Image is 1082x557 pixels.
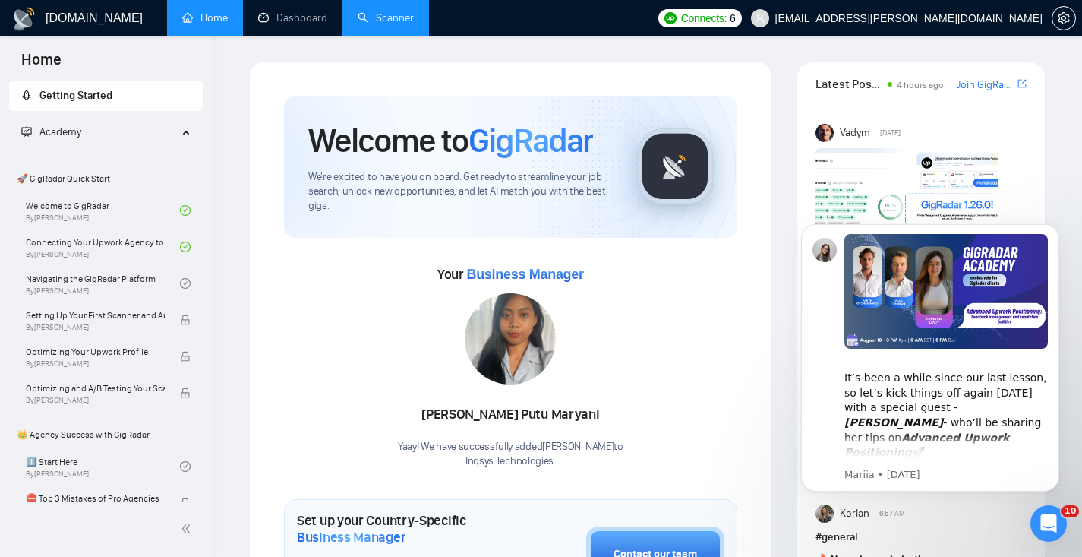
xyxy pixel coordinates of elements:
span: We're excited to have you on board. Get ready to streamline your job search, unlock new opportuni... [308,170,613,214]
img: logo [12,7,36,31]
span: Your [437,266,584,283]
h1: Welcome to [308,120,593,161]
span: Latest Posts from the GigRadar Community [815,74,884,93]
span: GigRadar [468,120,593,161]
span: Vadym [840,125,870,141]
span: By [PERSON_NAME] [26,323,165,332]
p: Inqsys Technologies . [398,454,623,469]
span: Optimizing Your Upwork Profile [26,344,165,359]
span: check-circle [180,205,191,216]
img: upwork-logo.png [664,12,677,24]
a: dashboardDashboard [258,11,327,24]
span: setting [1052,12,1075,24]
a: Welcome to GigRadarBy[PERSON_NAME] [26,194,180,227]
a: setting [1052,12,1076,24]
div: [PERSON_NAME] Putu Maryani [398,402,623,428]
span: By [PERSON_NAME] [26,396,165,405]
span: user [755,13,765,24]
a: 1️⃣ Start HereBy[PERSON_NAME] [26,450,180,483]
span: Business Manager [466,267,583,282]
img: Vadym [815,124,834,142]
span: [DATE] [880,126,901,140]
span: Getting Started [39,89,112,102]
span: lock [180,388,191,398]
span: rocket [21,90,32,100]
span: 👑 Agency Success with GigRadar [11,419,201,450]
span: fund-projection-screen [21,126,32,137]
span: check-circle [180,242,191,252]
a: Navigating the GigRadar PlatformBy[PERSON_NAME] [26,267,180,300]
a: export [1017,77,1027,91]
span: By [PERSON_NAME] [26,359,165,369]
img: gigradar-logo.png [637,128,713,204]
span: Connects: [681,10,727,27]
span: export [1017,78,1027,90]
span: 6 [730,10,736,27]
span: Setting Up Your First Scanner and Auto-Bidder [26,308,165,323]
div: Yaay! We have successfully added [PERSON_NAME] to [398,440,623,469]
span: lock [180,351,191,362]
span: lock [180,498,191,508]
span: Business Manager [297,529,405,546]
iframe: Intercom notifications message [778,201,1082,516]
button: setting [1052,6,1076,30]
span: Home [9,49,74,81]
li: Getting Started [9,81,203,111]
span: check-circle [180,278,191,289]
span: Academy [39,125,81,138]
iframe: Intercom live chat [1030,505,1067,542]
span: 🚀 GigRadar Quick Start [11,163,201,194]
span: lock [180,315,191,325]
a: searchScanner [358,11,414,24]
span: ⛔ Top 3 Mistakes of Pro Agencies [26,491,165,506]
img: F09AC4U7ATU-image.png [815,148,998,270]
h1: # general [815,529,1027,546]
span: double-left [181,521,196,536]
span: 4 hours ago [897,80,944,90]
h1: Set up your Country-Specific [297,512,510,546]
a: Connecting Your Upwork Agency to GigRadarBy[PERSON_NAME] [26,230,180,264]
img: 1705910460506-WhatsApp%20Image%202024-01-22%20at%2015.55.56.jpeg [465,293,556,385]
a: homeHome [182,11,228,24]
span: check-circle [180,461,191,472]
a: Join GigRadar Slack Community [956,77,1014,93]
span: 10 [1061,505,1079,517]
span: Academy [21,125,81,138]
span: Optimizing and A/B Testing Your Scanner for Better Results [26,381,165,396]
